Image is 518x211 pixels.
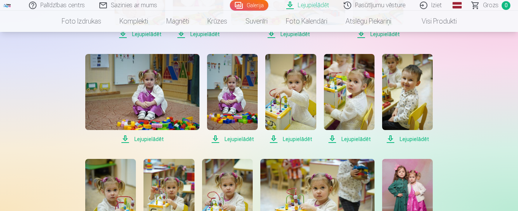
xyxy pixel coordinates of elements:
[236,11,277,32] a: Suvenīri
[207,54,258,144] a: Lejupielādēt
[85,135,199,144] span: Lejupielādēt
[265,135,316,144] span: Lejupielādēt
[173,30,223,39] span: Lejupielādēt
[382,135,433,144] span: Lejupielādēt
[198,11,236,32] a: Krūzes
[483,1,499,10] span: Grozs
[110,11,157,32] a: Komplekti
[3,3,11,8] img: /fa4
[207,135,258,144] span: Lejupielādēt
[265,54,316,144] a: Lejupielādēt
[353,30,403,39] span: Lejupielādēt
[85,54,199,144] a: Lejupielādēt
[115,30,165,39] span: Lejupielādēt
[231,30,345,39] span: Lejupielādēt
[324,135,375,144] span: Lejupielādēt
[324,54,375,144] a: Lejupielādēt
[53,11,110,32] a: Foto izdrukas
[277,11,336,32] a: Foto kalendāri
[336,11,400,32] a: Atslēgu piekariņi
[382,54,433,144] a: Lejupielādēt
[157,11,198,32] a: Magnēti
[400,11,466,32] a: Visi produkti
[502,1,510,10] span: 0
